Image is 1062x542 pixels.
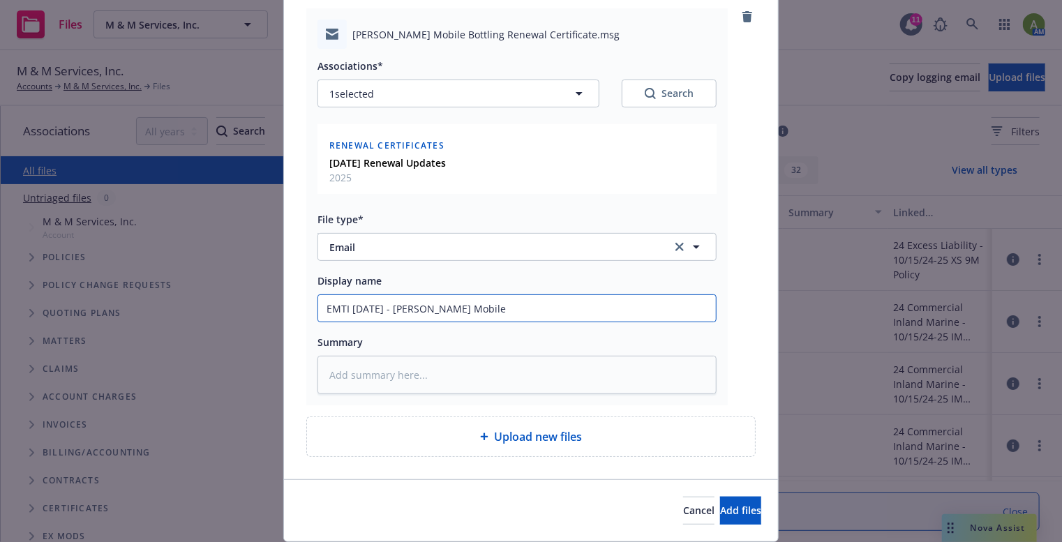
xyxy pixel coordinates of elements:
[317,274,382,287] span: Display name
[329,156,446,170] strong: [DATE] Renewal Updates
[317,59,383,73] span: Associations*
[494,428,582,445] span: Upload new files
[317,233,717,261] button: Emailclear selection
[306,416,756,457] div: Upload new files
[329,240,652,255] span: Email
[622,80,717,107] button: SearchSearch
[329,170,446,185] span: 2025
[739,8,756,25] a: remove
[318,295,716,322] input: Add display name here...
[683,504,715,517] span: Cancel
[645,88,656,99] svg: Search
[317,336,363,349] span: Summary
[720,497,761,525] button: Add files
[683,497,715,525] button: Cancel
[329,86,374,101] span: 1 selected
[671,239,688,255] a: clear selection
[329,140,444,151] span: Renewal certificates
[720,504,761,517] span: Add files
[317,213,364,226] span: File type*
[352,27,620,42] span: [PERSON_NAME] Mobile Bottling Renewal Certificate.msg
[317,80,599,107] button: 1selected
[645,86,694,100] div: Search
